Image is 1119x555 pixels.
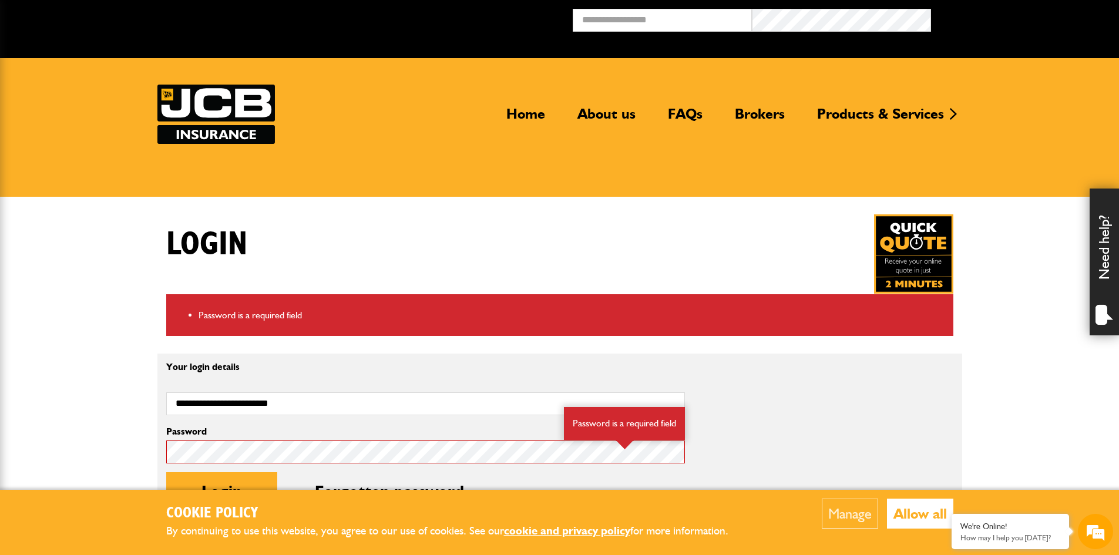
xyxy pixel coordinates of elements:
button: Allow all [887,499,953,529]
div: Password is a required field [564,407,685,440]
a: JCB Insurance Services [157,85,275,144]
div: Need help? [1090,189,1119,335]
img: JCB Insurance Services logo [157,85,275,144]
img: Quick Quote [874,214,953,294]
li: Password is a required field [199,308,945,323]
div: We're Online! [960,522,1060,532]
a: Get your insurance quote in just 2-minutes [874,214,953,294]
img: error-box-arrow.svg [616,440,634,449]
button: Forgotten password [280,472,499,510]
a: cookie and privacy policy [504,524,630,537]
h1: Login [166,225,247,264]
p: Your login details [166,362,685,372]
a: Products & Services [808,105,953,132]
a: FAQs [659,105,711,132]
button: Broker Login [931,9,1110,27]
p: By continuing to use this website, you agree to our use of cookies. See our for more information. [166,522,748,540]
label: Password [166,427,685,436]
p: How may I help you today? [960,533,1060,542]
a: About us [569,105,644,132]
a: Home [498,105,554,132]
a: Brokers [726,105,794,132]
h2: Cookie Policy [166,504,748,523]
button: Manage [822,499,878,529]
button: Login [166,472,277,510]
